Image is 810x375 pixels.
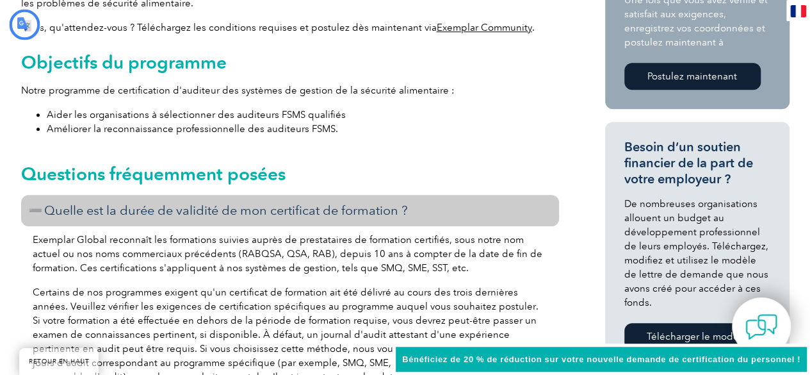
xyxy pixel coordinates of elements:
[402,354,800,364] font: Bénéficiez de 20 % de réduction sur votre nouvelle demande de certification du personnel !
[647,331,747,342] font: Télécharger le modèle
[21,22,437,33] font: Alors, qu'attendez-vous ? Téléchargez les conditions requises et postulez dès maintenant via
[33,234,542,274] font: Exemplar Global reconnaît les formations suivies auprès de prestataires de formation certifiés, s...
[624,63,761,90] a: Postulez maintenant
[47,109,346,121] font: Aider les organisations à sélectionner des auditeurs FSMS qualifiés
[21,51,227,73] font: Objectifs du programme
[44,203,408,218] font: Quelle est la durée de validité de mon certificat de formation ?
[19,348,99,375] a: RETOUR EN HAUT
[624,198,768,308] font: De nombreuses organisations allouent un budget au développement professionnel de leurs employés. ...
[47,123,338,135] font: Améliorer la reconnaissance professionnelle des auditeurs FSMS.
[790,5,806,17] img: en
[29,358,89,365] font: RETOUR EN HAUT
[21,85,455,96] font: Notre programme de certification d'auditeur des systèmes de gestion de la sécurité alimentaire :
[745,311,777,343] img: contact-chat.png
[647,71,737,82] font: Postulez maintenant
[624,139,753,187] font: Besoin d’un soutien financier de la part de votre employeur ?
[532,22,535,33] font: .
[437,22,532,33] a: Exemplar Community
[21,163,286,185] font: Questions fréquemment posées
[624,323,770,350] a: Télécharger le modèle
